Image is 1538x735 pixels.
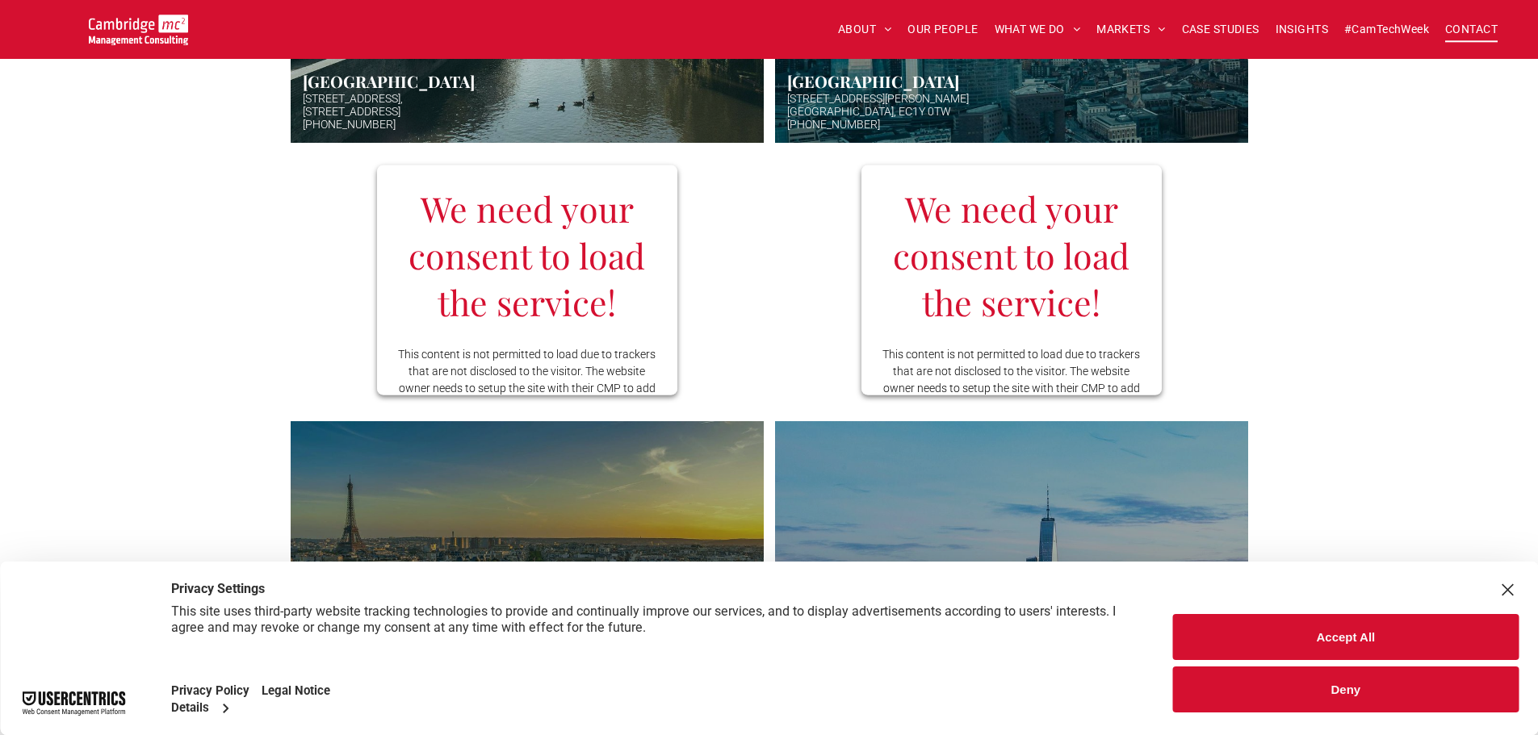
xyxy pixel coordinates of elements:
[396,345,658,413] p: This content is not permitted to load due to trackers that are not disclosed to the visitor. The ...
[899,17,986,42] a: OUR PEOPLE
[1437,17,1506,42] a: CONTACT
[1174,17,1268,42] a: CASE STUDIES
[830,17,900,42] a: ABOUT
[396,184,658,324] h3: We need your consent to load the service!
[987,17,1089,42] a: WHAT WE DO
[89,17,188,34] a: Your Business Transformed | Cambridge Management Consulting
[89,15,188,45] img: Cambridge MC Logo
[1336,17,1437,42] a: #CamTechWeek
[881,345,1142,413] p: This content is not permitted to load due to trackers that are not disclosed to the visitor. The ...
[1088,17,1173,42] a: MARKETS
[881,184,1142,324] h3: We need your consent to load the service!
[1268,17,1336,42] a: INSIGHTS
